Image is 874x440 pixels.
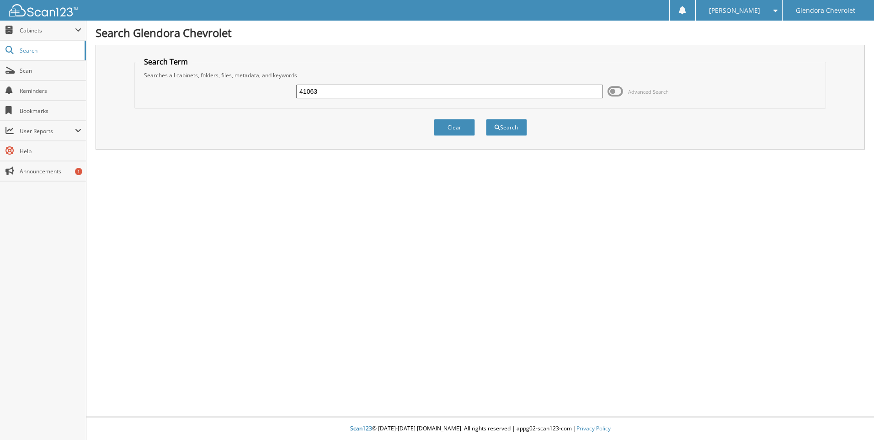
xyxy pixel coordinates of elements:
[96,25,865,40] h1: Search Glendora Chevrolet
[350,424,372,432] span: Scan123
[486,119,527,136] button: Search
[20,67,81,75] span: Scan
[20,107,81,115] span: Bookmarks
[20,27,75,34] span: Cabinets
[75,168,82,175] div: 1
[20,127,75,135] span: User Reports
[796,8,855,13] span: Glendora Chevrolet
[434,119,475,136] button: Clear
[86,418,874,440] div: © [DATE]-[DATE] [DOMAIN_NAME]. All rights reserved | appg02-scan123-com |
[576,424,611,432] a: Privacy Policy
[9,4,78,16] img: scan123-logo-white.svg
[139,57,192,67] legend: Search Term
[20,167,81,175] span: Announcements
[20,147,81,155] span: Help
[139,71,821,79] div: Searches all cabinets, folders, files, metadata, and keywords
[709,8,760,13] span: [PERSON_NAME]
[20,47,80,54] span: Search
[628,88,669,95] span: Advanced Search
[20,87,81,95] span: Reminders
